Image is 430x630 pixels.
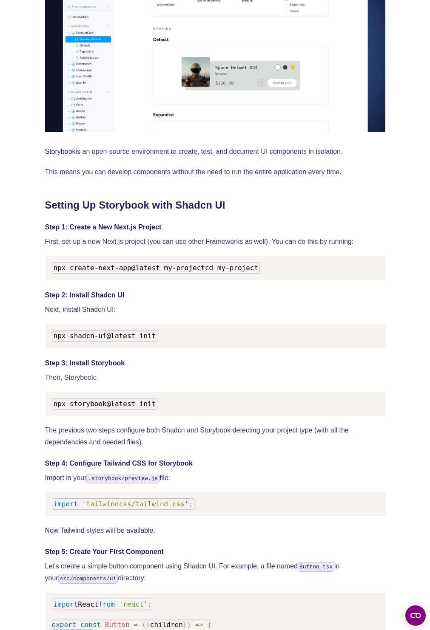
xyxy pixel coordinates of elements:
span: ) [187,621,191,629]
h4: Step 4: Configure Tailwind CSS for Storybook [45,458,385,469]
span: ( [142,621,146,629]
a: Storybook [45,148,76,155]
code: .storybook/preview.js [86,474,159,483]
h4: Step 3: Install Storybook [45,358,385,368]
span: ; [148,600,152,608]
button: Open CMP widget [405,605,426,626]
span: from [98,600,115,608]
h2: Setting Up Storybook with Shadcn UI [45,198,385,212]
p: This means you can develop components without the need to run the entire application every time. [45,166,385,178]
span: export [52,621,77,629]
span: => [195,621,203,629]
span: = [134,621,138,629]
span: { [146,621,150,629]
span: import [54,500,78,508]
span: const [80,621,101,629]
span: import [54,600,78,608]
span: 'tailwindcss/tailwind.css' [82,500,188,508]
span: npx storybook@latest init [54,400,156,408]
p: First, set up a new Next.js project (you can use other Frameworks as well). You can do this by ru... [45,236,385,248]
span: { [208,621,212,629]
code: src/components/ui [58,574,118,584]
p: Import in your file: [45,472,385,484]
p: Now Tailwind styles will be available. [45,525,385,537]
span: Button [105,621,130,629]
h4: Step 1: Create a New Next.js Project [45,222,385,232]
p: Then, Storybook: [45,372,385,384]
p: Next, install Shadcn UI: [45,304,385,316]
span: ; [188,500,193,508]
span: React [78,600,98,608]
p: Let's create a simple button component using Shadcn UI. For example, a file named in your directory: [45,560,385,584]
span: npx shadcn-ui@latest init [54,332,156,340]
p: The previous two steps configure both Shadcn and Storybook detecting your project type (with all ... [45,424,385,448]
p: is an open-source environment to create, test, and document UI components in isolation. [45,146,385,158]
span: 'react' [119,600,148,608]
code: Button.tsx [298,562,334,572]
span: children [150,621,183,629]
code: cd my-project [52,262,260,274]
span: } [183,621,187,629]
span: npx create-next-app@latest my-project [54,264,205,272]
h4: Step 5: Create Your First Component [45,547,385,557]
h4: Step 2: Install Shadcn UI [45,290,385,300]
